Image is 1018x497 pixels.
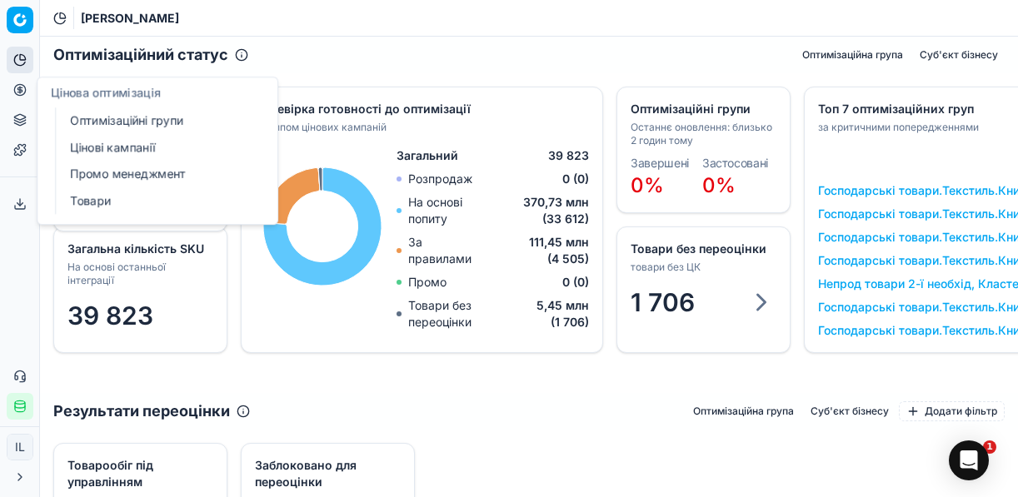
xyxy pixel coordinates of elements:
[562,274,589,291] span: 0 (0)
[397,147,458,164] span: Загальний
[408,297,512,331] p: Товари без переоцінки
[796,45,910,65] button: Оптимізаційна група
[7,435,32,460] span: IL
[53,400,230,423] h2: Результати переоцінки
[631,173,664,197] span: 0%
[686,401,801,421] button: Оптимізаційна група
[631,157,689,169] dt: Завершені
[81,10,179,27] span: [PERSON_NAME]
[631,287,695,317] span: 1 706
[63,136,257,159] a: Цінові кампанії
[631,121,773,147] div: Останнє оновлення: близько 2 годин тому
[67,261,210,287] div: На основі останньої інтеграції
[913,45,1005,65] button: Суб'єкт бізнесу
[67,301,153,331] span: 39 823
[548,147,589,164] span: 39 823
[67,457,210,490] div: Товарообіг під управлінням
[408,171,472,187] p: Розпродаж
[408,194,489,227] p: На основі попиту
[702,157,768,169] dt: Застосовані
[81,10,179,27] nav: breadcrumb
[67,241,210,257] div: Загальна кількість SKU
[53,43,228,67] h2: Оптимізаційний статус
[7,434,33,460] button: IL
[408,274,447,291] p: Промо
[562,171,589,187] span: 0 (0)
[255,457,397,490] div: Заблоковано для переоцінки
[631,101,773,117] div: Оптимізаційні групи
[63,109,257,132] a: Оптимізаційні групи
[255,121,586,134] div: За типом цінових кампаній
[490,194,589,227] span: 370,73 млн (33 612)
[51,85,161,99] span: Цінова оптимізація
[255,101,586,117] div: Перевірка готовності до оптимізації
[63,162,257,186] a: Промо менеджмент
[702,173,736,197] span: 0%
[899,401,1005,421] button: Додати фільтр
[63,189,257,212] a: Товари
[983,440,996,454] span: 1
[804,401,896,421] button: Суб'єкт бізнесу
[512,297,589,331] span: 5,45 млн (1 706)
[631,241,773,257] div: Товари без переоцінки
[408,234,487,267] p: За правилами
[631,261,773,274] div: товари без ЦК
[487,234,589,267] span: 111,45 млн (4 505)
[949,440,989,480] div: Open Intercom Messenger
